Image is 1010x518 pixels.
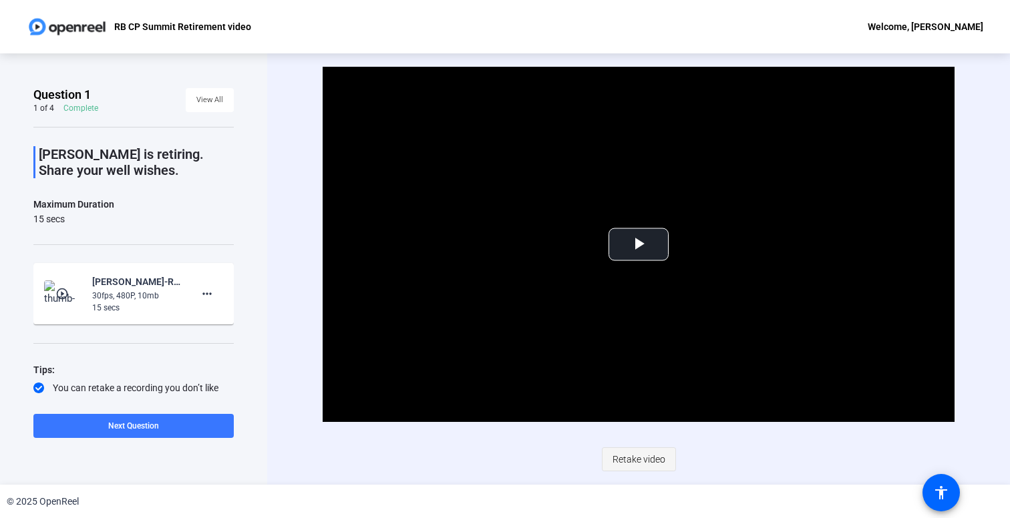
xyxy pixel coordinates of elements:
[44,280,83,307] img: thumb-nail
[7,495,79,509] div: © 2025 OpenReel
[933,485,949,501] mat-icon: accessibility
[55,287,71,300] mat-icon: play_circle_outline
[33,87,91,103] span: Question 1
[196,90,223,110] span: View All
[27,13,108,40] img: OpenReel logo
[609,228,669,261] button: Play Video
[63,103,98,113] div: Complete
[33,362,234,378] div: Tips:
[39,146,234,178] p: [PERSON_NAME] is retiring. Share your well wishes.
[92,302,182,314] div: 15 secs
[868,19,983,35] div: Welcome, [PERSON_NAME]
[33,381,234,395] div: You can retake a recording you don’t like
[186,88,234,112] button: View All
[602,447,676,471] button: Retake video
[33,414,234,438] button: Next Question
[323,67,954,422] div: Video Player
[108,421,159,431] span: Next Question
[613,447,665,472] span: Retake video
[33,212,114,226] div: 15 secs
[199,286,215,302] mat-icon: more_horiz
[33,196,114,212] div: Maximum Duration
[92,274,182,290] div: [PERSON_NAME]-RB CP Summit Retirement video-RB CP Summit Retirement video-1756299280789-webcam
[92,290,182,302] div: 30fps, 480P, 10mb
[33,398,234,411] div: Pick a quiet and well-lit area to record
[114,19,251,35] p: RB CP Summit Retirement video
[33,103,54,113] div: 1 of 4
